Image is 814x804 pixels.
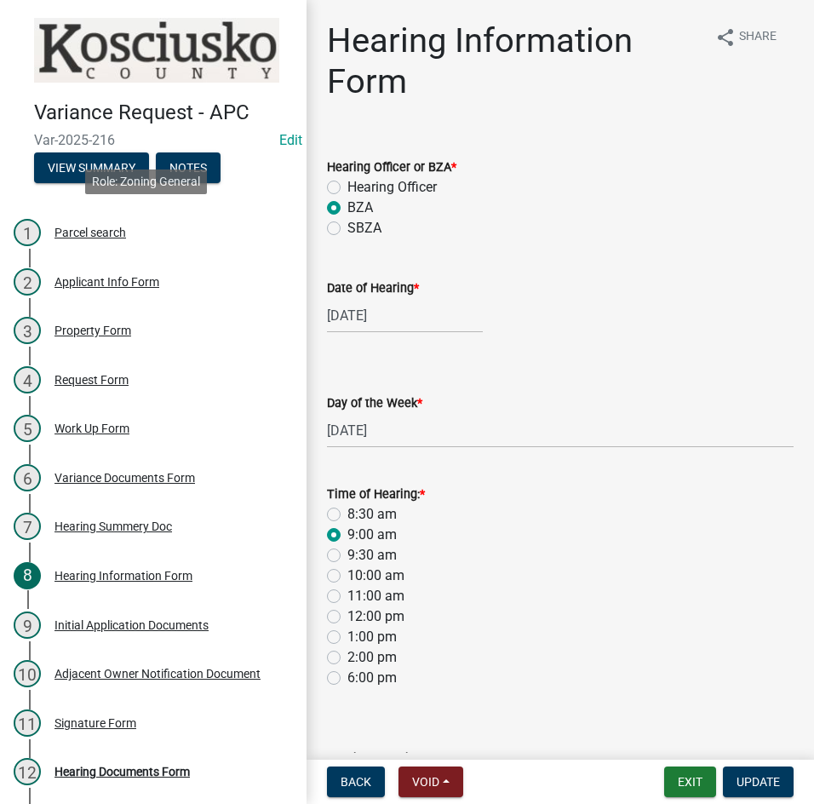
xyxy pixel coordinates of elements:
[34,152,149,183] button: View Summary
[14,612,41,639] div: 9
[412,775,439,789] span: Void
[347,566,404,586] label: 10:00 am
[341,775,371,789] span: Back
[34,100,293,125] h4: Variance Request - APC
[14,317,41,344] div: 3
[156,152,221,183] button: Notes
[664,767,716,797] button: Exit
[327,162,456,174] label: Hearing Officer or BZA
[347,668,397,688] label: 6:00 pm
[347,177,437,198] label: Hearing Officer
[34,162,149,175] wm-modal-confirm: Summary
[54,227,126,238] div: Parcel search
[14,709,41,737] div: 11
[327,767,385,797] button: Back
[702,20,790,54] button: shareShare
[715,27,736,48] i: share
[347,586,404,606] label: 11:00 am
[54,472,195,484] div: Variance Documents Form
[279,132,302,148] wm-modal-confirm: Edit Application Number
[14,219,41,246] div: 1
[54,374,129,386] div: Request Form
[54,717,136,729] div: Signature Form
[54,619,209,631] div: Initial Application Documents
[156,162,221,175] wm-modal-confirm: Notes
[14,464,41,491] div: 6
[723,767,794,797] button: Update
[327,398,422,410] label: Day of the Week
[54,766,190,778] div: Hearing Documents Form
[739,27,777,48] span: Share
[327,283,419,295] label: Date of Hearing
[54,520,172,532] div: Hearing Summery Doc
[54,324,131,336] div: Property Form
[327,489,425,501] label: Time of Hearing:
[347,525,397,545] label: 9:00 am
[54,422,129,434] div: Work Up Form
[398,767,463,797] button: Void
[54,276,159,288] div: Applicant Info Form
[347,545,397,566] label: 9:30 am
[14,758,41,785] div: 12
[279,132,302,148] a: Edit
[54,668,261,680] div: Adjacent Owner Notification Document
[327,20,702,102] h1: Hearing Information Form
[737,775,780,789] span: Update
[347,218,381,238] label: SBZA
[14,660,41,687] div: 10
[347,606,404,627] label: 12:00 pm
[14,268,41,296] div: 2
[347,627,397,647] label: 1:00 pm
[34,132,272,148] span: Var-2025-216
[327,298,483,333] input: mm/dd/yyyy
[14,513,41,540] div: 7
[14,366,41,393] div: 4
[347,504,397,525] label: 8:30 am
[347,647,397,668] label: 2:00 pm
[14,562,41,589] div: 8
[85,169,207,194] div: Role: Zoning General
[34,18,279,83] img: Kosciusko County, Indiana
[347,198,373,218] label: BZA
[14,415,41,442] div: 5
[54,570,192,582] div: Hearing Information Form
